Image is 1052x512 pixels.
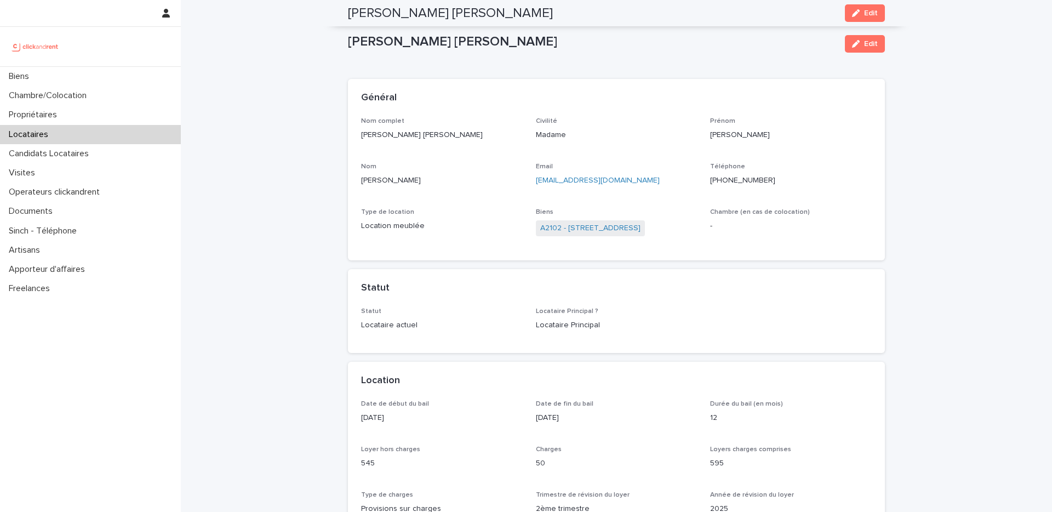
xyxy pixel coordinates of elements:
h2: Location [361,375,400,387]
p: Chambre/Colocation [4,90,95,101]
p: 595 [710,458,872,469]
span: Biens [536,209,553,215]
span: Téléphone [710,163,745,170]
span: Année de révision du loyer [710,492,794,498]
button: Edit [845,35,885,53]
button: Edit [845,4,885,22]
p: [PERSON_NAME] [361,175,523,186]
p: Locataires [4,129,57,140]
p: Locataire Principal [536,320,697,331]
p: Locataire actuel [361,320,523,331]
p: [PERSON_NAME] [PERSON_NAME] [348,34,836,50]
p: Madame [536,129,697,141]
p: [PERSON_NAME] [710,129,872,141]
span: Edit [864,9,878,17]
span: Trimestre de révision du loyer [536,492,630,498]
span: Statut [361,308,381,315]
span: Civilité [536,118,557,124]
a: [EMAIL_ADDRESS][DOMAIN_NAME] [536,177,660,184]
p: Location meublée [361,220,523,232]
span: Type de charges [361,492,413,498]
p: Visites [4,168,44,178]
h2: Statut [361,282,390,294]
span: Email [536,163,553,170]
span: Nom [361,163,376,170]
p: [PHONE_NUMBER] [710,175,872,186]
p: 50 [536,458,697,469]
p: - [710,220,872,232]
h2: Général [361,92,397,104]
img: UCB0brd3T0yccxBKYDjQ [9,36,62,58]
span: Date de fin du bail [536,401,593,407]
span: Durée du bail (en mois) [710,401,783,407]
p: Sinch - Téléphone [4,226,85,236]
p: Candidats Locataires [4,149,98,159]
p: Operateurs clickandrent [4,187,108,197]
p: Artisans [4,245,49,255]
span: Nom complet [361,118,404,124]
span: Type de location [361,209,414,215]
p: Apporteur d'affaires [4,264,94,275]
span: Loyer hors charges [361,446,420,453]
p: 545 [361,458,523,469]
p: Documents [4,206,61,217]
p: 12 [710,412,872,424]
span: Chambre (en cas de colocation) [710,209,810,215]
a: A2102 - [STREET_ADDRESS] [540,223,641,234]
span: Locataire Principal ? [536,308,598,315]
p: [DATE] [536,412,697,424]
span: Prénom [710,118,735,124]
span: Edit [864,40,878,48]
p: Biens [4,71,38,82]
p: Propriétaires [4,110,66,120]
p: Freelances [4,283,59,294]
span: Loyers charges comprises [710,446,791,453]
span: Date de début du bail [361,401,429,407]
p: [DATE] [361,412,523,424]
span: Charges [536,446,562,453]
p: [PERSON_NAME] [PERSON_NAME] [361,129,523,141]
h2: [PERSON_NAME] [PERSON_NAME] [348,5,553,21]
